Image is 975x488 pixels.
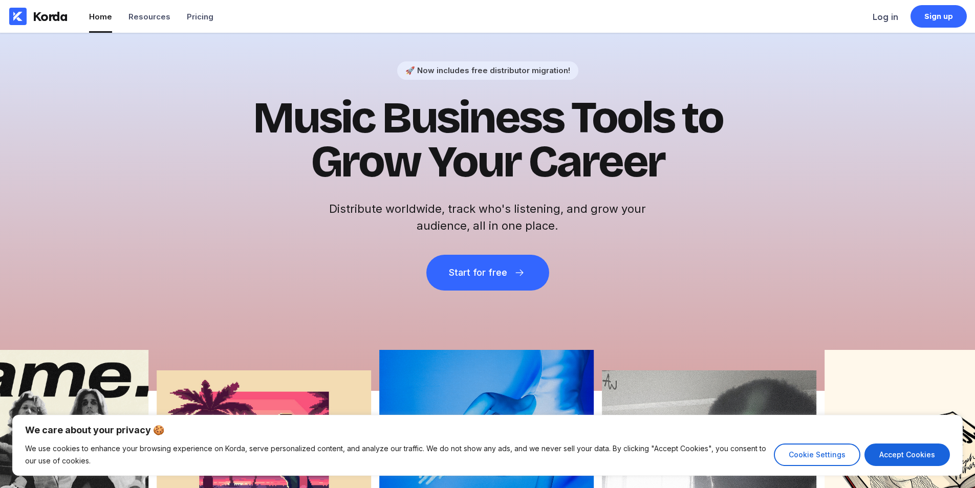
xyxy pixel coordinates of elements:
[237,96,739,184] h1: Music Business Tools to Grow Your Career
[426,255,549,291] button: Start for free
[873,12,898,22] div: Log in
[128,12,170,21] div: Resources
[924,11,954,21] div: Sign up
[864,443,950,466] button: Accept Cookies
[405,65,570,75] div: 🚀 Now includes free distributor migration!
[324,201,652,234] h2: Distribute worldwide, track who's listening, and grow your audience, all in one place.
[25,442,766,467] p: We use cookies to enhance your browsing experience on Korda, serve personalized content, and anal...
[33,9,68,24] div: Korda
[25,424,950,436] p: We care about your privacy 🍪
[449,268,507,278] div: Start for free
[89,12,112,21] div: Home
[911,5,967,28] a: Sign up
[187,12,213,21] div: Pricing
[774,443,860,466] button: Cookie Settings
